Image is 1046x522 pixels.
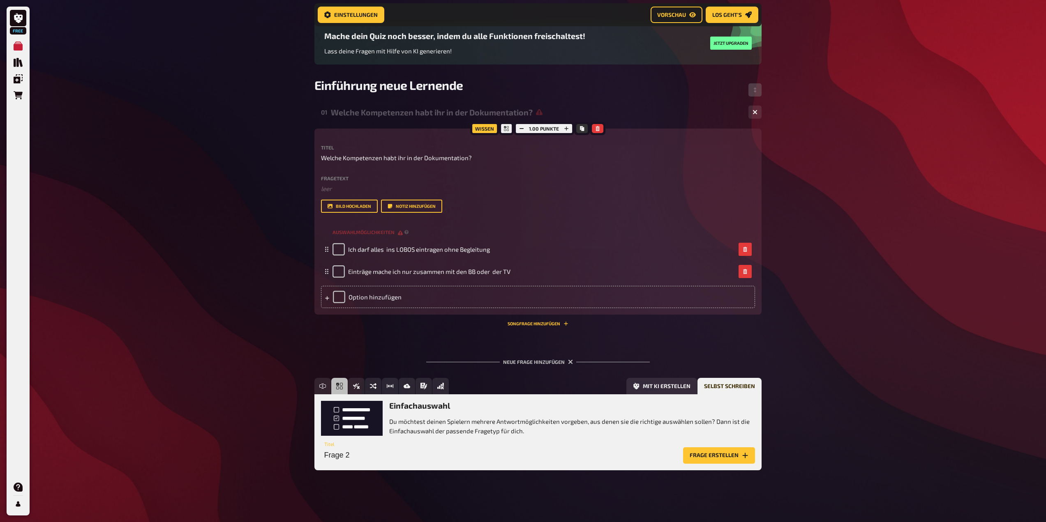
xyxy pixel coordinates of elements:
button: Schätzfrage [382,378,398,394]
button: Frage erstellen [683,447,755,464]
h3: Einfachauswahl [389,401,755,410]
div: 1.00 Punkte [514,122,574,135]
span: Einführung neue Lernende [314,78,463,92]
button: Vorschau [651,7,702,23]
span: Einstellungen [334,12,378,18]
span: Los geht's [712,12,742,18]
div: Welche Kompetenzen habt ihr in der Dokumentation? [331,108,742,117]
button: Einstellungen [318,7,384,23]
span: Lass deine Fragen mit Hilfe von KI generieren! [324,47,452,55]
button: Los geht's [706,7,758,23]
span: Welche Kompetenzen habt ihr in der Dokumentation? [321,153,472,163]
button: Wahr / Falsch [348,378,365,394]
button: Offline Frage [432,378,449,394]
span: Einträge mache ich nur zusammen mit den BB oder der TV [348,268,510,275]
button: Kopieren [576,124,588,133]
button: Mit KI erstellen [626,378,697,394]
button: Einfachauswahl [331,378,348,394]
span: Auswahlmöglichkeiten [333,229,403,236]
button: Reihenfolge anpassen [748,83,762,97]
label: Titel [321,145,755,150]
h3: Mache dein Quiz noch besser, indem du alle Funktionen freischaltest! [324,31,585,41]
div: Option hinzufügen [321,286,755,308]
button: Sortierfrage [365,378,381,394]
div: Wissen [470,122,499,135]
button: Freitext Eingabe [314,378,331,394]
input: Titel [321,447,680,464]
span: Ich darf alles ins LOBOS eintragen ohne Begleitung [348,246,490,253]
div: 01 [321,108,328,116]
p: Du möchtest deinen Spielern mehrere Antwortmöglichkeiten vorgeben, aus denen sie die richtige aus... [389,417,755,435]
button: Jetzt upgraden [710,37,752,50]
button: Notiz hinzufügen [381,200,442,213]
button: Bild hochladen [321,200,378,213]
button: Prosa (Langtext) [416,378,432,394]
span: Vorschau [657,12,686,18]
button: Songfrage hinzufügen [508,321,568,326]
label: Fragetext [321,176,755,181]
button: Selbst schreiben [697,378,762,394]
div: Neue Frage hinzufügen [426,346,650,371]
span: Free [11,28,25,33]
button: Bild-Antwort [399,378,415,394]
